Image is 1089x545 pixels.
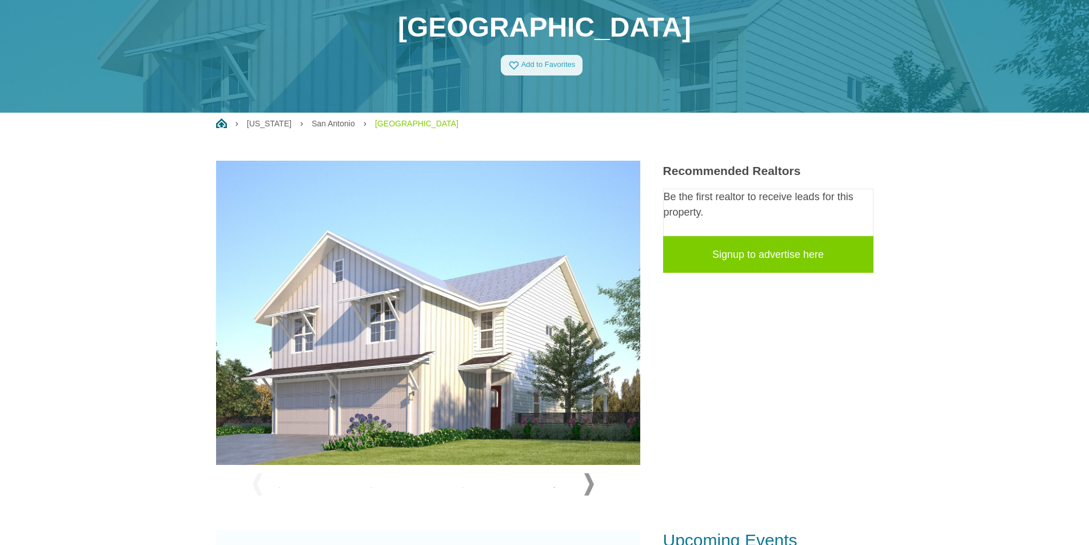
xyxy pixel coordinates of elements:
[375,119,458,128] a: [GEOGRAPHIC_DATA]
[501,55,583,75] a: Add to Favorites
[663,236,873,273] a: Signup to advertise here
[521,61,576,69] span: Add to Favorites
[312,119,355,128] a: San Antonio
[663,164,873,178] h3: Recommended Realtors
[247,119,292,128] a: [US_STATE]
[216,11,873,44] h1: [GEOGRAPHIC_DATA]
[664,189,873,220] p: Be the first realtor to receive leads for this property.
